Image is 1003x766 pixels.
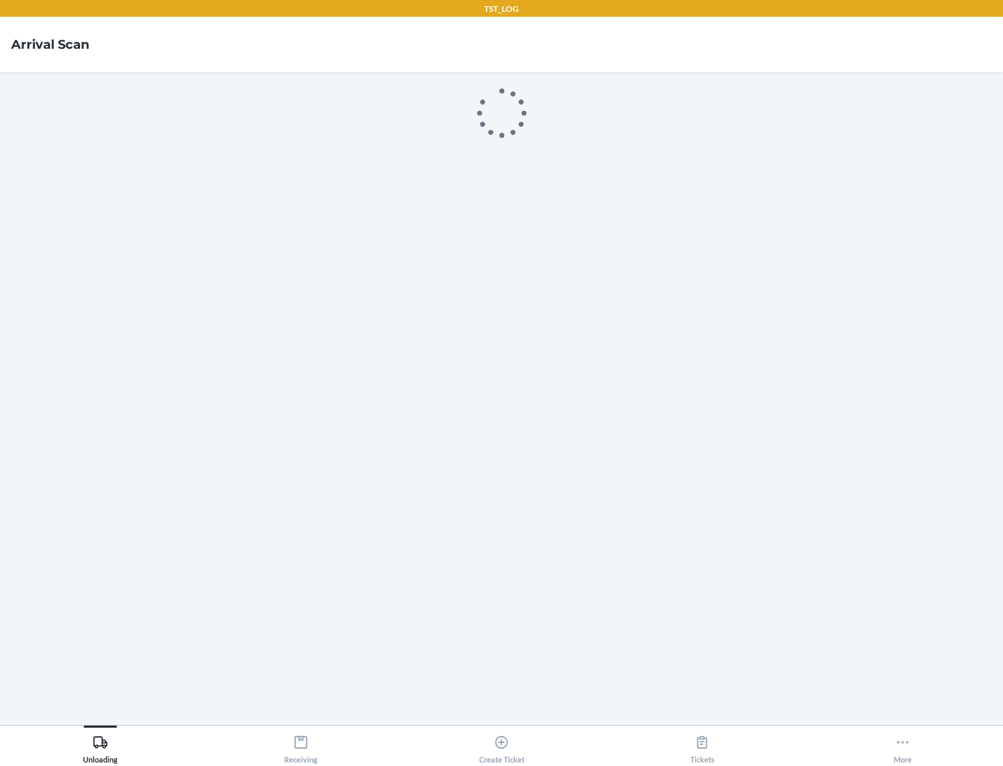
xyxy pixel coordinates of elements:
h4: Arrival Scan [11,36,89,54]
div: Create Ticket [479,729,524,764]
div: More [894,729,912,764]
button: More [802,726,1003,764]
div: Unloading [83,729,118,764]
p: TST_LOG [484,3,519,15]
button: Tickets [602,726,802,764]
div: Tickets [690,729,715,764]
div: Receiving [284,729,318,764]
button: Receiving [201,726,401,764]
button: Create Ticket [401,726,602,764]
